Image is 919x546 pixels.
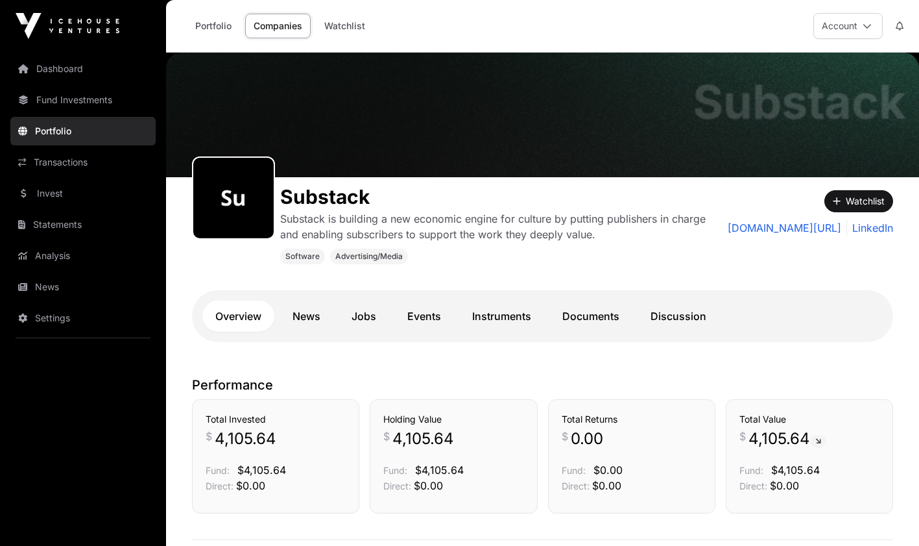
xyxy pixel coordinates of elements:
[316,14,374,38] a: Watchlist
[10,117,156,145] a: Portfolio
[739,413,879,426] h3: Total Value
[739,480,767,491] span: Direct:
[771,464,820,477] span: $4,105.64
[593,464,623,477] span: $0.00
[748,428,826,449] span: 4,105.64
[824,190,893,212] button: Watchlist
[770,479,799,492] span: $0.00
[739,428,746,444] span: $
[285,251,320,262] span: Software
[10,86,156,114] a: Fund Investments
[16,13,119,39] img: Icehouse Ventures Logo
[280,211,718,242] p: Substack is building a new economic engine for culture by putting publishers in charge and enabli...
[10,148,156,177] a: Transactions
[192,376,893,394] p: Performance
[728,220,841,236] a: [DOMAIN_NAME][URL]
[459,301,544,332] a: Instruments
[10,242,156,270] a: Analysis
[280,185,718,208] h1: Substack
[206,480,233,491] span: Direct:
[394,301,454,332] a: Events
[562,428,568,444] span: $
[638,301,719,332] a: Discussion
[335,251,403,262] span: Advertising/Media
[383,428,390,444] span: $
[562,413,702,426] h3: Total Returns
[237,464,286,477] span: $4,105.64
[245,14,311,38] a: Companies
[693,79,906,125] h1: Substack
[187,14,240,38] a: Portfolio
[202,301,883,332] nav: Tabs
[206,465,230,476] span: Fund:
[10,304,156,332] a: Settings
[206,413,346,426] h3: Total Invested
[236,479,265,492] span: $0.00
[10,273,156,301] a: News
[392,428,454,449] span: 4,105.64
[383,465,407,476] span: Fund:
[549,301,632,332] a: Documents
[339,301,389,332] a: Jobs
[10,210,156,239] a: Statements
[198,163,269,233] img: substack435.png
[571,428,603,449] span: 0.00
[202,301,274,332] a: Overview
[280,301,333,332] a: News
[813,13,883,39] button: Account
[562,480,590,491] span: Direct:
[206,428,212,444] span: $
[414,479,443,492] span: $0.00
[215,428,276,449] span: 4,105.64
[10,179,156,208] a: Invest
[415,464,464,477] span: $4,105.64
[592,479,621,492] span: $0.00
[562,465,586,476] span: Fund:
[383,413,523,426] h3: Holding Value
[10,55,156,83] a: Dashboard
[739,465,763,476] span: Fund:
[383,480,411,491] span: Direct:
[166,53,919,177] img: Substack
[846,220,893,236] a: LinkedIn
